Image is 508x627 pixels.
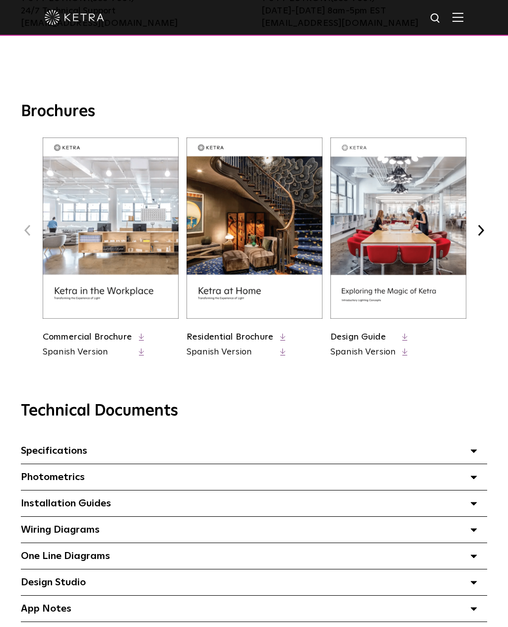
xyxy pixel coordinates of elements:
h3: Brochures [21,102,487,123]
img: commercial_brochure_thumbnail [43,138,179,319]
span: App Notes [21,604,71,614]
h3: Technical Documents [21,402,487,420]
a: Design Guide [330,333,386,342]
img: search icon [430,12,442,25]
span: Photometrics [21,472,85,482]
span: Specifications [21,446,87,456]
a: Commercial Brochure [43,333,132,342]
span: Installation Guides [21,498,111,508]
a: Spanish Version [43,346,132,358]
a: Spanish Version [330,346,395,358]
span: Wiring Diagrams [21,525,100,535]
a: Spanish Version [187,346,273,358]
button: Next [474,224,487,237]
button: Previous [21,224,34,237]
span: One Line Diagrams [21,551,110,561]
img: ketra-logo-2019-white [45,10,104,25]
img: design_brochure_thumbnail [330,138,466,319]
a: Residential Brochure [187,333,273,342]
img: residential_brochure_thumbnail [187,138,322,319]
img: Hamburger%20Nav.svg [452,12,463,22]
span: Design Studio [21,577,86,587]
